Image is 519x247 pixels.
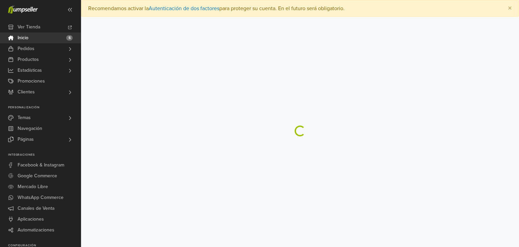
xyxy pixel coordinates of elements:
[18,87,35,97] span: Clientes
[8,106,81,110] p: Personalización
[18,112,31,123] span: Temas
[18,65,42,76] span: Estadísticas
[18,32,28,43] span: Inicio
[18,203,54,214] span: Canales de Venta
[18,160,64,171] span: Facebook & Instagram
[18,192,64,203] span: WhatsApp Commerce
[18,181,48,192] span: Mercado Libre
[18,225,54,235] span: Automatizaciones
[508,3,512,13] span: ×
[18,54,39,65] span: Productos
[18,171,57,181] span: Google Commerce
[8,153,81,157] p: Integraciones
[501,0,519,17] button: Close
[18,214,44,225] span: Aplicaciones
[18,76,45,87] span: Promociones
[18,43,34,54] span: Pedidos
[18,123,42,134] span: Navegación
[66,35,73,41] span: 5
[18,22,40,32] span: Ver Tienda
[149,5,219,12] a: Autenticación de dos factores
[18,134,34,145] span: Páginas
